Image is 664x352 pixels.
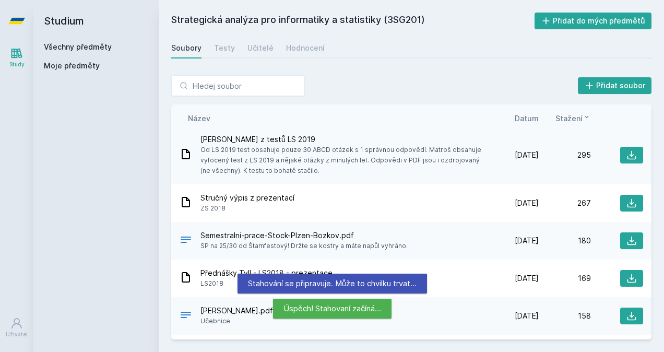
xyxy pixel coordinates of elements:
[555,113,583,124] span: Stažení
[200,134,482,145] span: [PERSON_NAME] z testů LS 2019
[515,198,539,208] span: [DATE]
[539,198,591,208] div: 267
[535,13,652,29] button: Přidat do mých předmětů
[2,42,31,74] a: Study
[9,61,25,68] div: Study
[515,150,539,160] span: [DATE]
[286,38,325,58] a: Hodnocení
[44,42,112,51] a: Všechny předměty
[171,13,535,29] h2: Strategická analýza pro informatiky a statistiky (3SG201)
[200,203,294,214] span: ZS 2018
[2,312,31,344] a: Uživatel
[214,38,235,58] a: Testy
[515,273,539,284] span: [DATE]
[200,145,482,176] span: Od LS 2019 test obsahuje pouze 30 ABCD otázek s 1 správnou odpovědí. Matroš obsahuje vyfocený tes...
[200,230,408,241] span: Semestralni-prace-Stock-Plzen-Bozkov.pdf
[180,233,192,249] div: PDF
[247,38,274,58] a: Učitelé
[200,268,333,278] span: Přednášky Tyll - LS2018 - prezentace
[247,43,274,53] div: Učitelé
[539,311,591,321] div: 158
[539,273,591,284] div: 169
[515,113,539,124] button: Datum
[273,299,392,319] div: Úspěch! Stahovaní začíná…
[539,236,591,246] div: 180
[171,43,201,53] div: Soubory
[286,43,325,53] div: Hodnocení
[200,241,408,251] span: SP na 25/30 od Štamfestový! Držte se kostry a máte napůl vyhráno.
[515,236,539,246] span: [DATE]
[238,274,427,294] div: Stahování se připravuje. Může to chvilku trvat…
[44,61,100,71] span: Moje předměty
[214,43,235,53] div: Testy
[171,75,305,96] input: Hledej soubor
[200,278,333,289] span: LS2018
[200,193,294,203] span: Stručný výpis z prezentací
[578,77,652,94] button: Přidat soubor
[515,311,539,321] span: [DATE]
[555,113,591,124] button: Stažení
[539,150,591,160] div: 295
[200,306,273,316] span: [PERSON_NAME].pdf
[171,38,201,58] a: Soubory
[188,113,210,124] button: Název
[6,331,28,338] div: Uživatel
[180,309,192,324] div: PDF
[200,316,273,326] span: Učebnice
